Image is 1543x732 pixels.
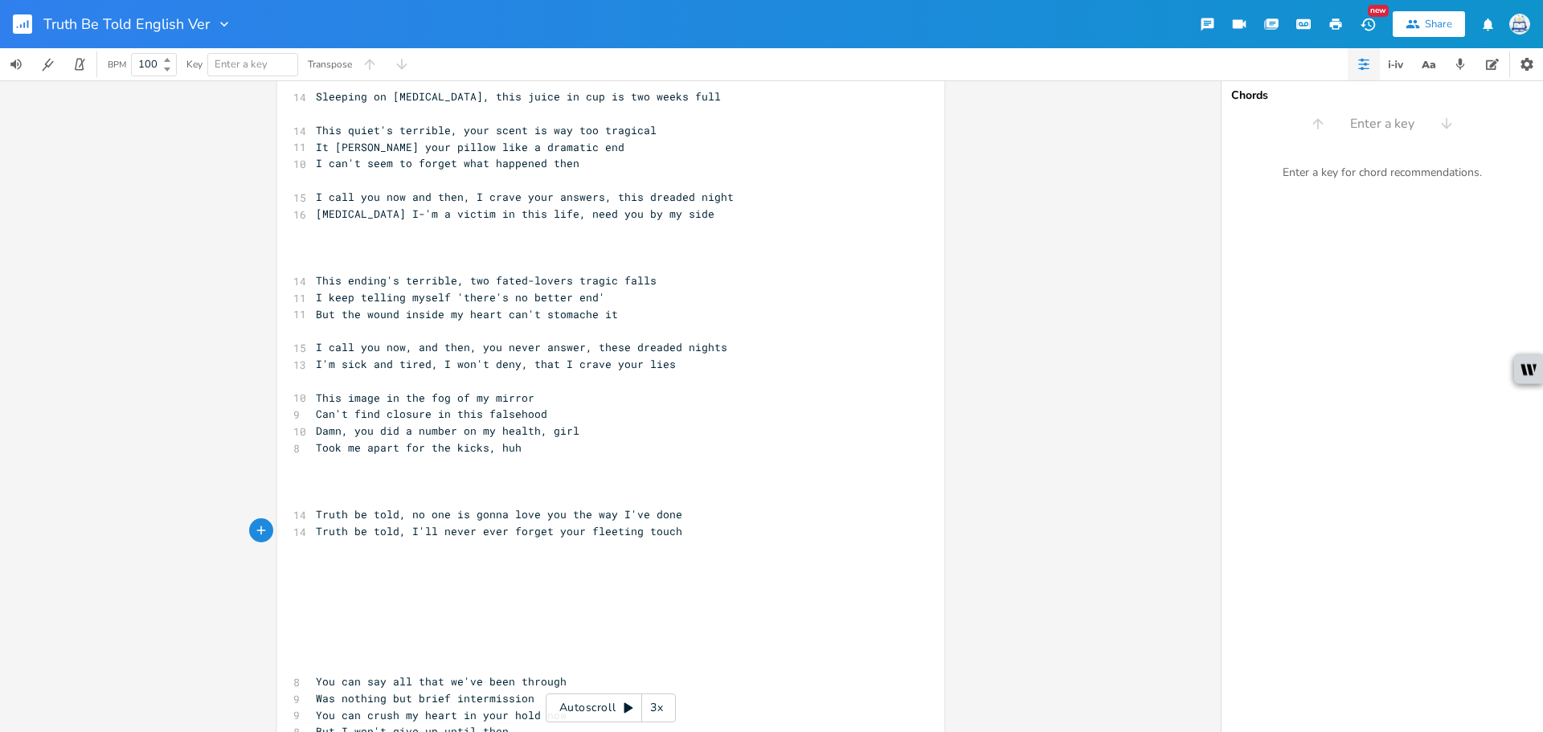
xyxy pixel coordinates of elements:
div: New [1368,5,1389,17]
span: Took me apart for the kicks, huh [316,440,522,455]
span: But the wound inside my heart can't stomache it [316,307,618,321]
span: Can't find closure in this falsehood [316,407,547,421]
span: Was nothing but brief intermission [316,691,534,705]
span: You can crush my heart in your hold now [316,708,567,722]
span: Damn, you did a number on my health, girl [316,423,579,438]
div: 3x [642,693,671,722]
button: New [1352,10,1384,39]
div: Chords [1231,90,1533,101]
span: This ending's terrible, two fated-lovers tragic falls [316,273,657,288]
div: Transpose [308,59,352,69]
span: This image in the fog of my mirror [316,391,534,405]
span: This quiet's terrible, your scent is way too tragical [316,123,657,137]
div: Share [1425,17,1452,31]
span: You can say all that we've been through [316,674,567,689]
span: Sleeping on [MEDICAL_DATA], this juice in cup is two weeks full [316,89,721,104]
span: I'm sick and tired, I won't deny, that I crave your lies [316,357,676,371]
div: Enter a key for chord recommendations. [1222,156,1543,190]
span: I call you now and then, I crave your answers, this dreaded night [316,190,734,204]
span: It [PERSON_NAME] your pillow like a dramatic end [316,140,624,154]
div: BPM [108,60,126,69]
div: Key [186,59,203,69]
img: Sign In [1509,14,1530,35]
span: Truth Be Told English Ver [43,17,210,31]
span: I call you now, and then, you never answer, these dreaded nights [316,340,727,354]
span: Enter a key [215,57,268,72]
span: Truth be told, no one is gonna love you the way I've done [316,507,682,521]
button: Share [1393,11,1465,37]
span: [MEDICAL_DATA] I-'m a victim in this life, need you by my side [316,207,714,221]
span: I keep telling myself 'there's no better end' [316,290,605,305]
span: Truth be told, I'll never ever forget your fleeting touch [316,524,682,538]
span: Enter a key [1350,115,1414,133]
span: I can't seem to forget what happened then [316,156,579,170]
div: Autoscroll [546,693,676,722]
